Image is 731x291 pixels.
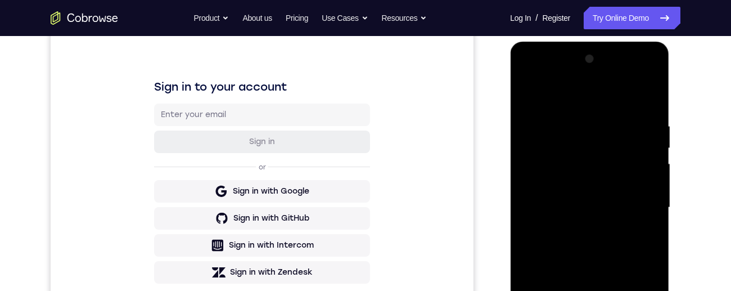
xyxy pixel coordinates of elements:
[543,7,570,29] a: Register
[103,205,319,228] button: Sign in with GitHub
[206,161,218,170] p: or
[382,7,427,29] button: Resources
[103,178,319,201] button: Sign in with Google
[178,238,263,249] div: Sign in with Intercom
[179,265,262,276] div: Sign in with Zendesk
[103,77,319,93] h1: Sign in to your account
[194,7,229,29] button: Product
[535,11,538,25] span: /
[110,108,313,119] input: Enter your email
[242,7,272,29] a: About us
[182,184,259,195] div: Sign in with Google
[51,11,118,25] a: Go to the home page
[183,211,259,222] div: Sign in with GitHub
[286,7,308,29] a: Pricing
[103,129,319,151] button: Sign in
[584,7,680,29] a: Try Online Demo
[510,7,531,29] a: Log In
[103,232,319,255] button: Sign in with Intercom
[322,7,368,29] button: Use Cases
[103,259,319,282] button: Sign in with Zendesk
